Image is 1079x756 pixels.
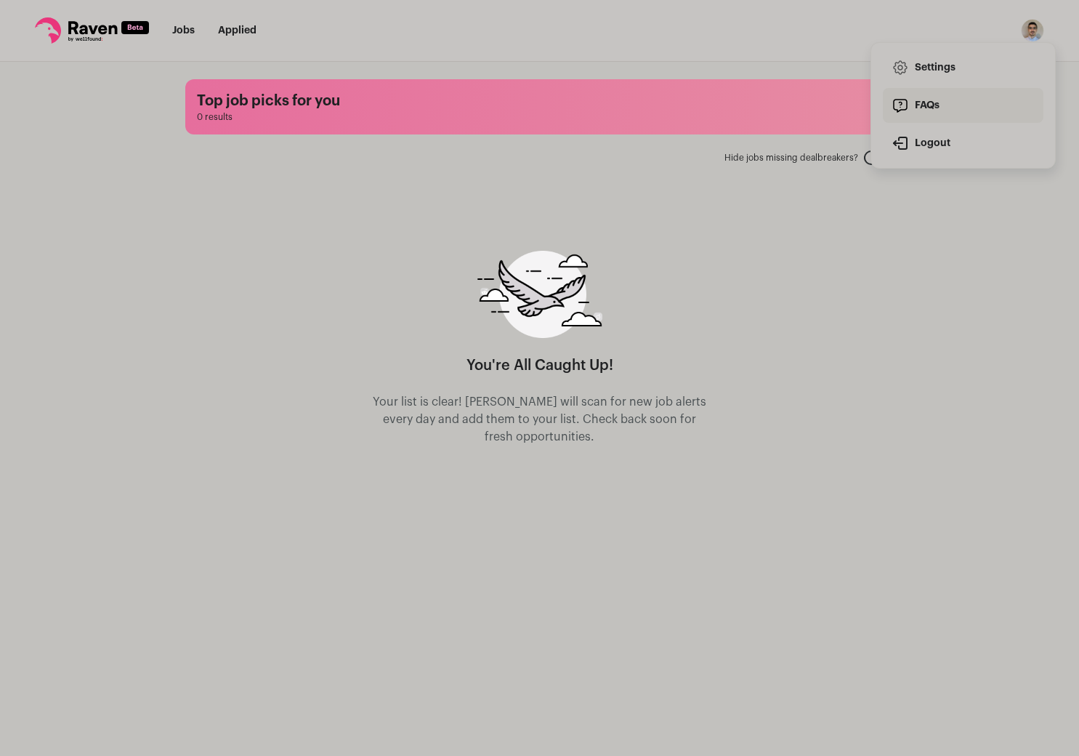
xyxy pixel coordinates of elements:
a: Jobs [172,25,195,36]
img: raven-searching-graphic-988e480d85f2d7ca07d77cea61a0e572c166f105263382683f1c6e04060d3bee.png [477,251,602,338]
h1: Top job picks for you [197,91,883,111]
p: Your list is clear! [PERSON_NAME] will scan for new job alerts every day and add them to your lis... [371,393,708,446]
span: Hide jobs missing dealbreakers? [724,152,858,164]
button: Open dropdown [1021,19,1044,42]
img: 13141754-medium_jpg [1021,19,1044,42]
h1: You're All Caught Up! [466,355,613,376]
a: FAQs [883,88,1043,123]
span: 0 results [197,111,883,123]
a: Applied [218,25,256,36]
a: Settings [883,50,1043,85]
button: Logout [883,126,1043,161]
